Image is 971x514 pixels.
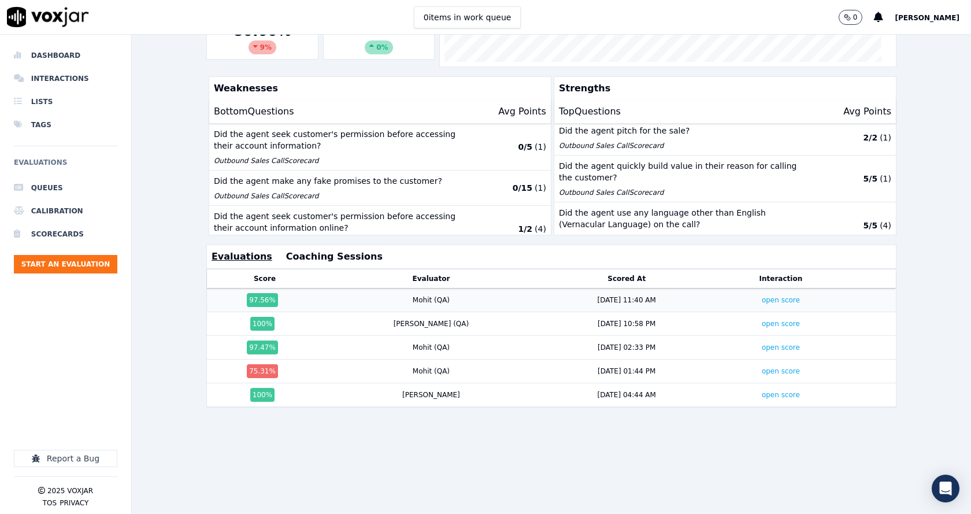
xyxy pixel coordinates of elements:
div: [DATE] 02:33 PM [598,343,655,352]
div: 97.56 % [247,293,278,307]
div: Mohit (QA) [413,295,450,305]
a: open score [762,343,800,352]
button: Did the agent make any fake promises to the customer? Outbound Sales CallScorecard 0/15 (1) [209,171,551,206]
button: Privacy [60,498,88,508]
button: Did the agent seek customer's permission before accessing their account information? Outbound Sal... [209,124,551,171]
a: open score [762,367,800,375]
p: 2 / 2 [863,132,878,143]
div: Mohit (QA) [413,343,450,352]
button: Scored At [607,274,646,283]
p: 0 / 5 [518,141,532,153]
p: 2025 Voxjar [47,486,93,495]
h6: Evaluations [14,156,117,176]
p: Outbound Sales Call Scorecard [214,156,463,165]
img: voxjar logo [7,7,89,27]
a: Interactions [14,67,117,90]
p: ( 1 ) [535,141,546,153]
button: Did the agent pitch for the sale? Outbound Sales CallScorecard 2/2 (1) [554,120,896,156]
p: ( 4 ) [535,223,546,235]
p: Avg Points [843,105,891,119]
p: 5 / 5 [863,173,878,184]
div: 97.47 % [247,341,278,354]
button: 0 [839,10,863,25]
p: Did the agent seek customer's permission before accessing their account information? [214,128,463,151]
button: Start an Evaluation [14,255,117,273]
p: 1 / 2 [518,223,532,235]
button: Interaction [759,274,803,283]
a: open score [762,391,800,399]
p: Did the agent use any language other than English (Vernacular Language) on the call? [559,207,808,230]
div: -- [328,22,430,54]
p: Did the agent make any fake promises to the customer? [214,175,463,187]
span: [PERSON_NAME] [895,14,959,22]
a: Tags [14,113,117,136]
a: open score [762,320,800,328]
div: [DATE] 01:44 PM [598,367,655,376]
a: Dashboard [14,44,117,67]
div: [DATE] 10:58 PM [598,319,655,328]
div: 0% [365,40,392,54]
button: 0 [839,10,874,25]
button: 0items in work queue [414,6,521,28]
button: Evaluator [413,274,450,283]
a: Queues [14,176,117,199]
p: Top Questions [559,105,621,119]
button: Coaching Sessions [286,250,383,264]
a: open score [762,296,800,304]
p: Outbound Sales Call Scorecard [559,188,808,197]
div: 100 % [250,388,275,402]
a: Lists [14,90,117,113]
p: ( 1 ) [880,132,891,143]
p: Bottom Questions [214,105,294,119]
button: Score [254,274,276,283]
button: Evaluations [212,250,272,264]
div: 100 % [250,317,275,331]
p: ( 1 ) [535,182,546,194]
p: Outbound Sales Call Scorecard [214,191,463,201]
p: Weaknesses [209,77,546,100]
button: TOS [43,498,57,508]
p: ( 4 ) [880,220,891,231]
p: 0 / 15 [513,182,532,194]
p: 5 / 5 [863,220,878,231]
a: Calibration [14,199,117,223]
p: Did the agent quickly build value in their reason for calling the customer? [559,160,808,183]
button: [PERSON_NAME] [895,10,971,24]
div: [DATE] 11:40 AM [598,295,656,305]
div: Open Intercom Messenger [932,475,959,502]
div: 80.00 % [212,22,313,54]
div: [PERSON_NAME] [402,390,460,400]
p: ( 1 ) [880,173,891,184]
div: 9 % [249,40,276,54]
p: Did the agent seek customer's permission before accessing their account information online? [214,210,463,234]
button: Report a Bug [14,450,117,467]
div: Mohit (QA) [413,367,450,376]
p: Did the agent pitch for the sale? [559,125,808,136]
p: Outbound Sales Call Scorecard [559,141,808,150]
button: Did the agent seek customer's permission before accessing their account information online? Inbou... [209,206,551,253]
div: [PERSON_NAME] (QA) [394,319,469,328]
button: Did the agent use any language other than English (Vernacular Language) on the call? Inbound Sale... [554,202,896,249]
p: 0 [853,13,858,22]
p: Avg Points [498,105,546,119]
a: Scorecards [14,223,117,246]
p: Strengths [554,77,891,100]
div: [DATE] 04:44 AM [598,390,656,400]
div: 75.31 % [247,364,278,378]
button: Did the agent quickly build value in their reason for calling the customer? Outbound Sales CallSc... [554,156,896,202]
